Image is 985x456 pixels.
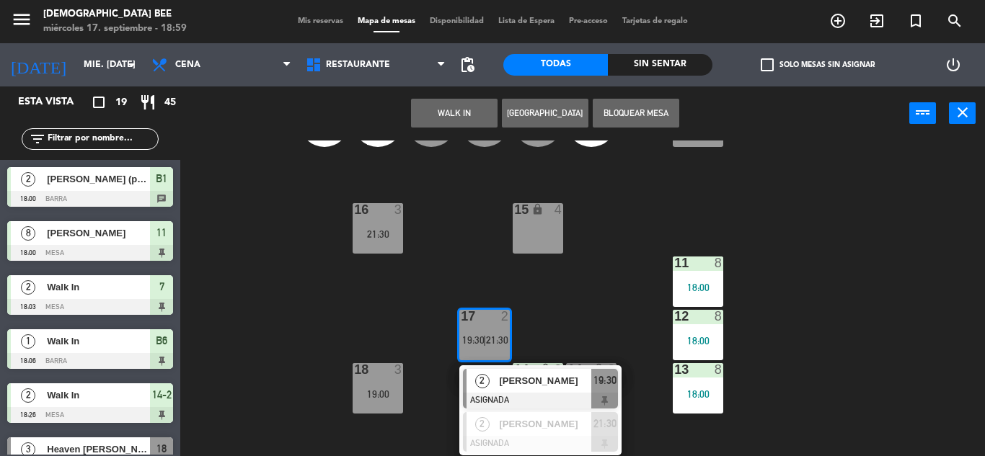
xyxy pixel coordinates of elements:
button: close [949,102,976,124]
span: Disponibilidad [423,17,491,25]
div: 18 [354,363,355,376]
span: Tarjetas de regalo [615,17,695,25]
i: menu [11,9,32,30]
div: 13 [674,363,675,376]
div: 12 [674,310,675,323]
input: Filtrar por nombre... [46,131,158,147]
span: 2 [475,417,490,432]
span: [PERSON_NAME] (periodista) / Escoffier NP [47,171,150,187]
span: 14-2 [152,386,172,403]
span: 2 [21,280,35,295]
span: Pre-acceso [562,17,615,25]
div: 14-2 [514,363,515,389]
i: search [946,12,963,30]
i: lock [531,203,544,215]
span: pending_actions [459,56,476,73]
div: Sin sentar [608,54,712,76]
button: power_input [909,102,936,124]
span: 2 [21,172,35,187]
i: lock [593,363,605,375]
i: crop_square [90,94,107,111]
div: 15 [514,203,515,216]
span: | [483,334,486,346]
div: 8 [715,310,723,323]
span: Mis reservas [291,17,350,25]
span: 45 [164,94,176,111]
span: B6 [156,332,167,349]
div: 18:00 [673,282,723,292]
i: arrow_drop_down [123,56,141,73]
div: 16 [354,203,355,216]
div: 2 [608,363,617,376]
span: Cena [175,60,200,70]
div: 2 [555,363,563,376]
i: turned_in_not [907,12,924,30]
span: Lista de Espera [491,17,562,25]
div: 18:00 [673,389,723,399]
i: power_input [914,104,932,121]
span: 1 [21,334,35,349]
i: exit_to_app [868,12,885,30]
div: 8 [715,363,723,376]
div: 11 [674,256,675,269]
button: menu [11,9,32,35]
div: 3 [394,203,403,216]
span: 11 [156,224,167,241]
button: WALK IN [411,99,498,128]
span: 2 [475,374,490,388]
span: 2 [21,388,35,403]
i: add_circle_outline [829,12,847,30]
span: 19:30 [593,372,617,389]
span: Walk In [47,334,150,349]
i: lock [539,363,552,375]
i: power_settings_new [945,56,962,73]
span: [PERSON_NAME] [499,373,591,388]
span: B1 [156,170,167,187]
span: [PERSON_NAME] [47,225,150,241]
span: 8 [21,226,35,241]
span: 19:30 [462,334,485,346]
div: 21:30 [353,229,403,239]
div: 8 [715,256,723,269]
div: miércoles 17. septiembre - 18:59 [43,22,187,36]
span: Mapa de mesas [350,17,423,25]
span: Restaurante [326,60,390,70]
span: 21:30 [486,334,508,346]
span: Walk In [47,280,150,295]
i: restaurant [139,94,156,111]
i: close [954,104,971,121]
div: Todas [503,54,608,76]
div: 2 [501,310,510,323]
span: [PERSON_NAME] [499,416,591,432]
span: 21:30 [593,415,617,432]
span: 19 [115,94,127,111]
span: check_box_outline_blank [761,58,774,71]
i: filter_list [29,130,46,148]
label: Solo mesas sin asignar [761,58,875,71]
span: Walk In [47,388,150,403]
div: Esta vista [7,94,104,111]
div: 19:00 [353,389,403,399]
div: [DEMOGRAPHIC_DATA] Bee [43,7,187,22]
div: 3 [394,363,403,376]
span: 7 [159,278,164,295]
div: 4 [555,203,563,216]
button: Bloquear Mesa [593,99,679,128]
button: [GEOGRAPHIC_DATA] [502,99,588,128]
div: 18:00 [673,336,723,346]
